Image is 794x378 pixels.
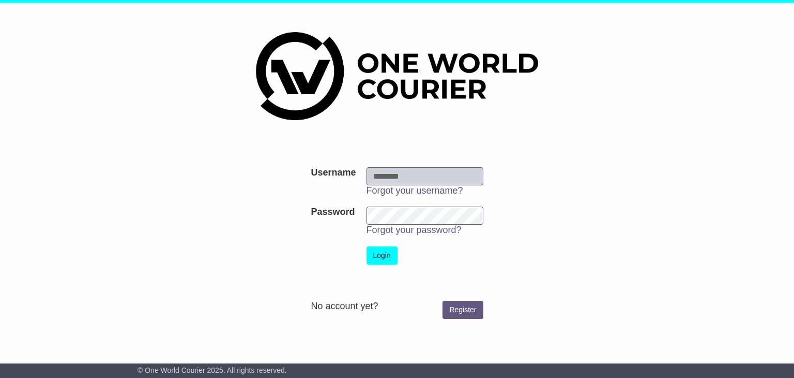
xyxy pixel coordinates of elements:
[311,167,356,179] label: Username
[138,366,287,374] span: © One World Courier 2025. All rights reserved.
[311,207,355,218] label: Password
[367,246,398,265] button: Login
[367,185,463,196] a: Forgot your username?
[442,301,483,319] a: Register
[256,32,538,120] img: One World
[311,301,483,312] div: No account yet?
[367,225,462,235] a: Forgot your password?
